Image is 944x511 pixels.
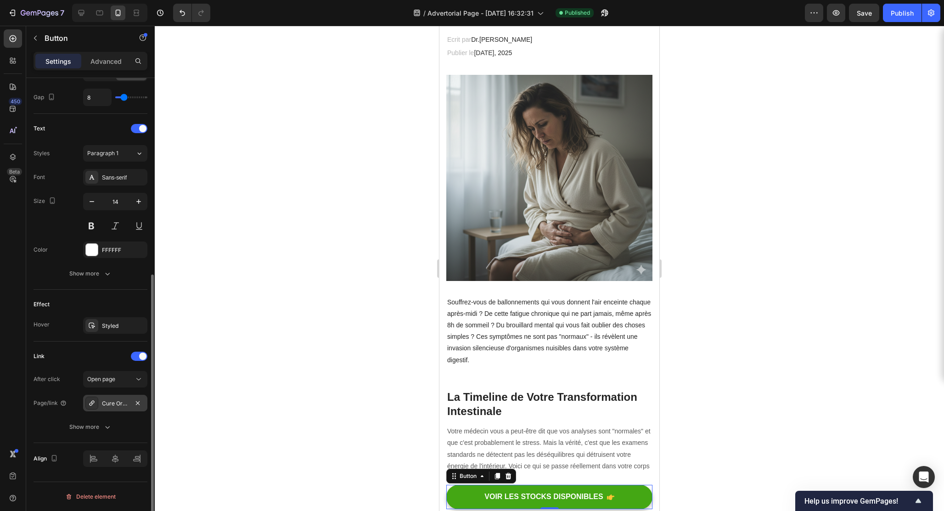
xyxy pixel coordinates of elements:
[857,9,872,17] span: Save
[439,26,659,511] iframe: Design area
[4,4,68,22] button: 7
[90,56,122,66] p: Advanced
[102,399,129,408] div: Cure OregaPlus™
[34,124,45,133] div: Text
[65,491,116,502] div: Delete element
[34,453,60,465] div: Align
[7,168,22,175] div: Beta
[34,300,50,309] div: Effect
[87,149,118,157] span: Paragraph 1
[69,422,112,432] div: Show more
[913,466,935,488] div: Open Intercom Messenger
[34,489,147,504] button: Delete element
[102,322,145,330] div: Styled
[34,320,50,329] div: Hover
[60,7,64,18] p: 7
[804,497,913,505] span: Help us improve GemPages!
[173,4,210,22] div: Undo/Redo
[102,246,145,254] div: FFFFFF
[34,265,147,282] button: Show more
[34,352,45,360] div: Link
[69,269,112,278] div: Show more
[45,33,123,44] p: Button
[34,173,45,181] div: Font
[34,375,60,383] div: After click
[102,174,145,182] div: Sans-serif
[427,8,534,18] span: Advertorial Page - [DATE] 16:32:31
[849,4,879,22] button: Save
[45,56,71,66] p: Settings
[34,195,58,208] div: Size
[83,371,147,387] button: Open page
[34,419,147,435] button: Show more
[84,89,111,106] input: Auto
[804,495,924,506] button: Show survey - Help us improve GemPages!
[87,376,115,382] span: Open page
[9,98,22,105] div: 450
[565,9,590,17] span: Published
[83,145,147,162] button: Paragraph 1
[34,91,57,104] div: Gap
[34,399,67,407] div: Page/link
[883,4,922,22] button: Publish
[423,8,426,18] span: /
[34,149,50,157] div: Styles
[34,246,48,254] div: Color
[891,8,914,18] div: Publish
